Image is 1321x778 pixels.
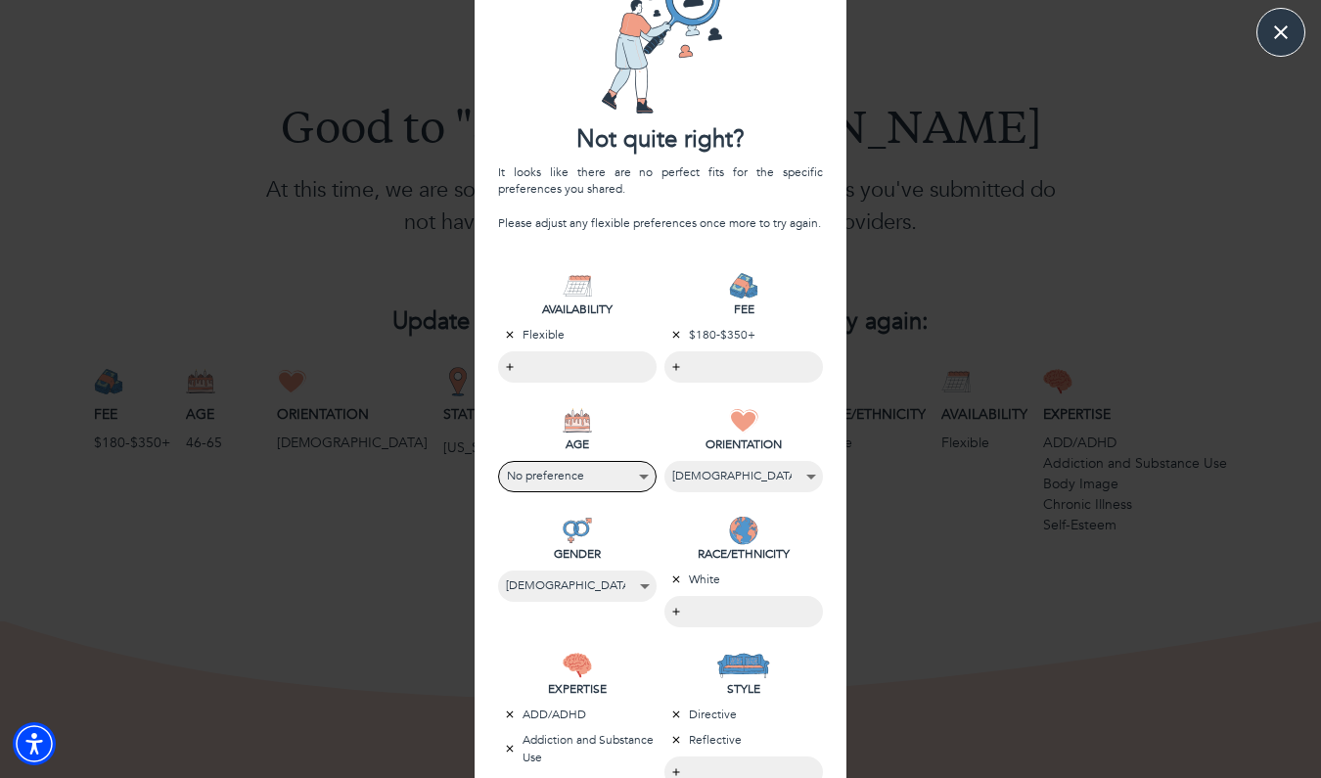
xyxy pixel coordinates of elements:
p: GENDER [498,545,657,563]
p: FEE [664,300,823,318]
div: Accessibility Menu [13,722,56,765]
img: FEE [729,271,758,300]
p: Directive [664,706,823,723]
div: Not quite right? [475,123,846,157]
p: ORIENTATION [664,435,823,453]
p: Addiction and Substance Use [498,731,657,766]
div: It looks like there are no perfect fits for the specific preferences you shared. Please adjust an... [498,164,823,232]
img: EXPERTISE [563,651,592,680]
img: GENDER [563,516,592,545]
p: ADD/ADHD [498,706,657,723]
img: STYLE [716,651,770,680]
img: AGE [563,406,592,435]
p: $180-$350+ [664,326,823,343]
img: AVAILABILITY [563,271,592,300]
p: RACE/ETHNICITY [664,545,823,563]
img: ORIENTATION [729,406,758,435]
p: White [664,571,823,588]
p: EXPERTISE [498,680,657,698]
p: AVAILABILITY [498,300,657,318]
p: Reflective [664,731,823,749]
img: RACE/ETHNICITY [729,516,758,545]
p: Flexible [498,326,657,343]
p: AGE [498,435,657,453]
p: STYLE [664,680,823,698]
